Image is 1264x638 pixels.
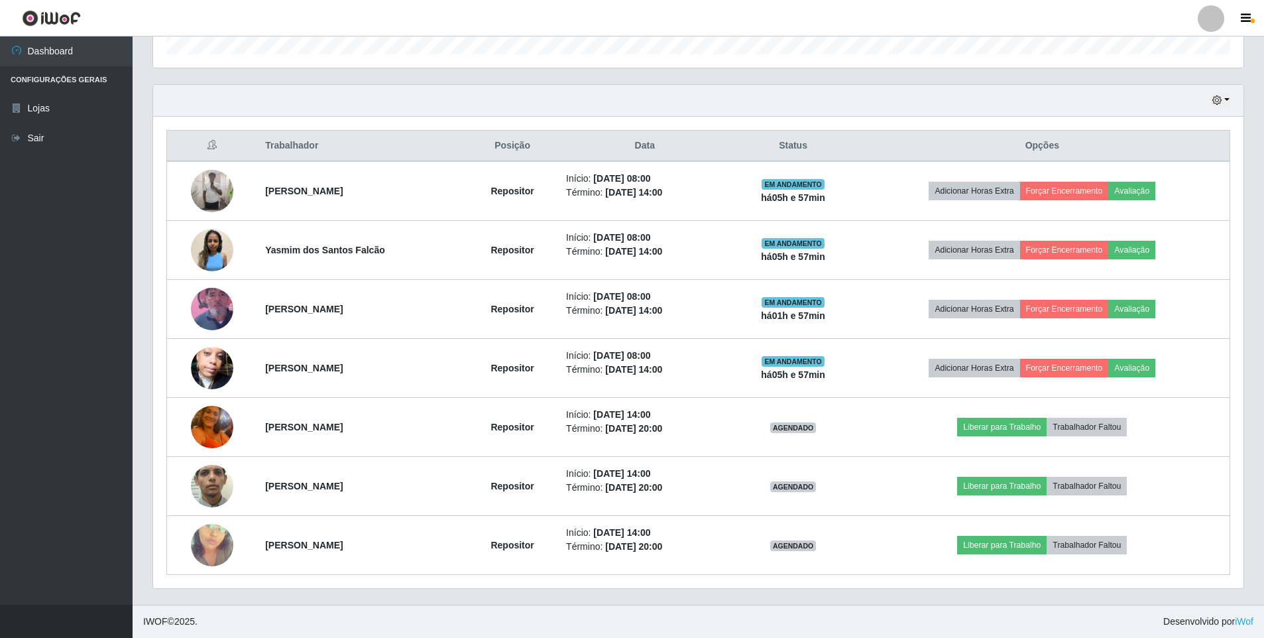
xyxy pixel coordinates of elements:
[191,229,233,271] img: 1751205248263.jpeg
[731,131,854,162] th: Status
[593,468,650,479] time: [DATE] 14:00
[593,409,650,420] time: [DATE] 14:00
[265,540,343,550] strong: [PERSON_NAME]
[566,172,723,186] li: Início:
[566,481,723,495] li: Término:
[929,182,1019,200] button: Adicionar Horas Extra
[761,369,825,380] strong: há 05 h e 57 min
[929,241,1019,259] button: Adicionar Horas Extra
[143,615,198,629] span: © 2025 .
[761,192,825,203] strong: há 05 h e 57 min
[593,350,650,361] time: [DATE] 08:00
[762,297,825,308] span: EM ANDAMENTO
[490,186,534,196] strong: Repositor
[1108,359,1155,377] button: Avaliação
[265,481,343,491] strong: [PERSON_NAME]
[929,300,1019,318] button: Adicionar Horas Extra
[1020,359,1109,377] button: Forçar Encerramento
[22,10,81,27] img: CoreUI Logo
[1235,616,1253,627] a: iWof
[191,439,233,533] img: 1747894818332.jpeg
[1047,536,1127,554] button: Trabalhador Faltou
[605,364,662,375] time: [DATE] 14:00
[566,245,723,259] li: Término:
[143,616,168,627] span: IWOF
[566,363,723,377] li: Término:
[265,363,343,373] strong: [PERSON_NAME]
[467,131,558,162] th: Posição
[1020,182,1109,200] button: Forçar Encerramento
[265,422,343,432] strong: [PERSON_NAME]
[1020,300,1109,318] button: Forçar Encerramento
[257,131,467,162] th: Trabalhador
[265,186,343,196] strong: [PERSON_NAME]
[566,304,723,318] li: Término:
[191,271,233,347] img: 1752090635186.jpeg
[558,131,731,162] th: Data
[762,356,825,367] span: EM ANDAMENTO
[490,245,534,255] strong: Repositor
[593,232,650,243] time: [DATE] 08:00
[191,507,233,583] img: 1754928869787.jpeg
[957,418,1047,436] button: Liberar para Trabalho
[566,349,723,363] li: Início:
[1163,615,1253,629] span: Desenvolvido por
[1047,477,1127,495] button: Trabalhador Faltou
[605,423,662,434] time: [DATE] 20:00
[761,310,825,321] strong: há 01 h e 57 min
[1108,300,1155,318] button: Avaliação
[593,291,650,302] time: [DATE] 08:00
[957,536,1047,554] button: Liberar para Trabalho
[566,422,723,436] li: Término:
[770,422,817,433] span: AGENDADO
[855,131,1230,162] th: Opções
[566,290,723,304] li: Início:
[566,408,723,422] li: Início:
[605,246,662,257] time: [DATE] 14:00
[929,359,1019,377] button: Adicionar Horas Extra
[566,540,723,554] li: Término:
[265,245,385,255] strong: Yasmim dos Santos Falcão
[265,304,343,314] strong: [PERSON_NAME]
[605,305,662,316] time: [DATE] 14:00
[566,186,723,200] li: Término:
[1047,418,1127,436] button: Trabalhador Faltou
[605,482,662,493] time: [DATE] 20:00
[490,422,534,432] strong: Repositor
[490,304,534,314] strong: Repositor
[770,481,817,492] span: AGENDADO
[566,231,723,245] li: Início:
[566,467,723,481] li: Início:
[1108,182,1155,200] button: Avaliação
[1108,241,1155,259] button: Avaliação
[605,541,662,552] time: [DATE] 20:00
[593,527,650,538] time: [DATE] 14:00
[566,526,723,540] li: Início:
[762,238,825,249] span: EM ANDAMENTO
[191,170,233,212] img: 1746814061107.jpeg
[191,399,233,455] img: 1744940135172.jpeg
[762,179,825,190] span: EM ANDAMENTO
[1020,241,1109,259] button: Forçar Encerramento
[490,363,534,373] strong: Repositor
[605,187,662,198] time: [DATE] 14:00
[770,541,817,551] span: AGENDADO
[761,251,825,262] strong: há 05 h e 57 min
[191,330,233,406] img: 1753494056504.jpeg
[593,173,650,184] time: [DATE] 08:00
[957,477,1047,495] button: Liberar para Trabalho
[490,481,534,491] strong: Repositor
[490,540,534,550] strong: Repositor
